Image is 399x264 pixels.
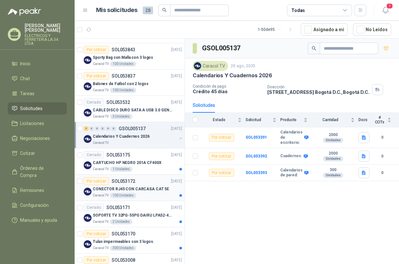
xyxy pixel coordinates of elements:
[209,152,234,160] div: Por cotizar
[8,117,67,130] a: Licitaciones
[193,102,215,109] div: Solicitudes
[84,72,109,80] div: Por cotizar
[143,6,153,14] span: 28
[84,188,91,195] img: Company Logo
[96,6,138,15] h1: Mis solicitudes
[311,151,355,156] b: 2000
[75,69,185,96] a: Por cotizarSOL053837[DATE] Company LogoBalones de Futbol con 2 logosCaracol TV100 Unidades
[280,113,311,127] th: Producto
[380,5,391,16] button: 1
[20,217,57,224] span: Manuales y ayuda
[93,133,150,140] p: Calendarios Y Cuadernos 2026
[8,87,67,100] a: Tareas
[75,201,185,227] a: CerradoSOL053171[DATE] Company LogoSOPORTE TV 32PG-55PG DAIRU LPA52-446KIT2Caracol TV2 Unidades
[112,258,135,262] p: SOL053008
[93,167,109,172] p: Caracol TV
[258,24,296,35] div: 1 - 50 de 95
[246,135,267,140] a: SOL053391
[323,156,343,161] div: Unidades
[8,57,67,70] a: Inicio
[84,151,104,159] div: Cerrado
[110,61,136,67] div: 100 Unidades
[171,152,182,158] p: [DATE]
[280,168,303,178] b: Calendarios de pared:
[171,178,182,184] p: [DATE]
[112,74,135,78] p: SOL053837
[84,56,91,64] img: Company Logo
[373,115,386,124] span: # COTs
[194,62,201,69] img: Company Logo
[202,43,241,53] h3: GSOL005137
[84,230,109,238] div: Por cotizar
[8,184,67,196] a: Remisiones
[110,88,136,93] div: 100 Unidades
[84,46,109,54] div: Por cotizar
[106,126,111,131] div: 0
[373,170,391,176] b: 0
[93,61,109,67] p: Caracol TV
[106,100,130,105] p: SOL053532
[75,227,185,254] a: Por cotizarSOL053170[DATE] Company LogoTulas impermeables con 3 logos.Caracol TV300 Unidades
[171,73,182,79] p: [DATE]
[93,186,169,192] p: CONECTOR RJ45 CON CARCASA CAT 5E
[171,126,182,132] p: [DATE]
[171,231,182,237] p: [DATE]
[93,239,154,245] p: Tulas impermeables con 3 logos.
[20,105,42,112] span: Solicitudes
[93,140,109,145] p: Caracol TV
[112,47,135,52] p: SOL053843
[246,170,267,175] a: SOL053393
[20,150,35,157] span: Cotizar
[84,256,109,264] div: Por cotizar
[93,160,162,166] p: CARTUCHO HP NEGRO 201A CF400X
[311,113,358,127] th: Cantidad
[93,107,174,113] p: CABLE DISCO DURO SATA A USB 3.0 GENERICO
[75,148,185,175] a: CerradoSOL053175[DATE] Company LogoCARTUCHO HP NEGRO 201A CF400XCaracol TV1 Unidades
[8,199,67,211] a: Configuración
[267,89,369,95] p: [STREET_ADDRESS] Bogotá D.C. , Bogotá D.C.
[312,46,316,51] span: search
[246,154,267,158] b: SOL053392
[119,126,146,131] p: GSOL005137
[280,130,303,145] b: Calendarios de escritorio:
[110,219,132,224] div: 2 Unidades
[25,34,67,45] p: ELECTRICOS Y FERRETERIA LA 34 LTDA
[246,113,281,127] th: Solicitud
[209,169,234,177] div: Por cotizar
[84,214,91,222] img: Company Logo
[93,193,109,198] p: Caracol TV
[267,85,369,89] p: Dirección
[20,165,61,179] span: Órdenes de Compra
[8,214,67,226] a: Manuales y ayuda
[8,102,67,115] a: Solicitudes
[358,113,373,127] th: Docs
[95,126,100,131] div: 0
[373,113,399,127] th: # COTs
[311,132,355,138] b: 2000
[84,125,183,145] a: 3 0 0 0 0 0 GSOL005137[DATE] Company LogoCalendarios Y Cuadernos 2026Caracol TV
[93,212,174,219] p: SOPORTE TV 32PG-55PG DAIRU LPA52-446KIT2
[106,205,130,210] p: SOL053171
[20,202,49,209] span: Configuración
[323,173,343,178] div: Unidades
[202,118,236,122] span: Estado
[291,7,305,14] div: Todas
[84,98,104,106] div: Cerrado
[280,118,302,122] span: Producto
[8,8,41,16] img: Logo peakr
[311,168,355,173] b: 300
[110,193,136,198] div: 100 Unidades
[20,60,30,67] span: Inicio
[20,90,34,97] span: Tareas
[84,109,91,117] img: Company Logo
[93,114,109,119] p: Caracol TV
[84,126,89,131] div: 3
[386,3,393,9] span: 1
[75,175,185,201] a: Por cotizarSOL053172[DATE] Company LogoCONECTOR RJ45 CON CARCASA CAT 5ECaracol TV100 Unidades
[93,245,109,251] p: Caracol TV
[301,23,348,36] button: Asignado a mi
[162,8,167,12] span: search
[89,126,94,131] div: 0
